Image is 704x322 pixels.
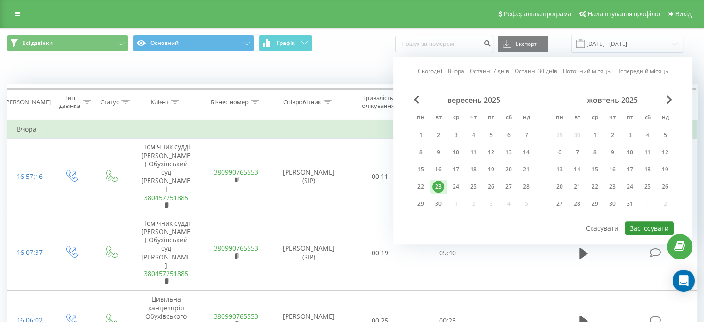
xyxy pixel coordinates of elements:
[673,270,695,292] div: Open Intercom Messenger
[447,180,465,194] div: ср 24 вер 2025 р.
[450,164,462,176] div: 17
[621,197,639,211] div: пт 31 жовт 2025 р.
[485,181,497,193] div: 26
[606,164,618,176] div: 16
[271,139,347,215] td: [PERSON_NAME] (SIP)
[500,163,517,177] div: сб 20 вер 2025 р.
[553,111,567,125] abbr: понеділок
[571,198,583,210] div: 28
[519,111,533,125] abbr: неділя
[431,111,445,125] abbr: вівторок
[604,145,621,159] div: чт 9 жовт 2025 р.
[551,180,568,194] div: пн 20 жовт 2025 р.
[621,145,639,159] div: пт 10 жовт 2025 р.
[500,145,517,159] div: сб 13 вер 2025 р.
[675,10,692,18] span: Вихід
[621,180,639,194] div: пт 24 жовт 2025 р.
[639,145,656,159] div: сб 11 жовт 2025 р.
[605,111,619,125] abbr: четвер
[100,98,119,106] div: Статус
[414,111,428,125] abbr: понеділок
[412,163,430,177] div: пн 15 вер 2025 р.
[642,146,654,158] div: 11
[659,181,671,193] div: 26
[616,67,668,76] a: Попередній місяць
[606,129,618,141] div: 2
[412,95,535,105] div: вересень 2025
[656,163,674,177] div: нд 19 жовт 2025 р.
[563,67,611,76] a: Поточний місяць
[151,98,168,106] div: Клієнт
[586,145,604,159] div: ср 8 жовт 2025 р.
[621,128,639,142] div: пт 3 жовт 2025 р.
[415,129,427,141] div: 1
[7,35,128,51] button: Всі дзвінки
[659,164,671,176] div: 19
[395,36,493,52] input: Пошук за номером
[432,146,444,158] div: 9
[448,67,464,76] a: Вчора
[503,146,515,158] div: 13
[283,98,321,106] div: Співробітник
[667,95,672,104] span: Next Month
[568,163,586,177] div: вт 14 жовт 2025 р.
[415,146,427,158] div: 8
[465,145,482,159] div: чт 11 вер 2025 р.
[503,164,515,176] div: 20
[658,111,672,125] abbr: неділя
[498,36,548,52] button: Експорт
[447,128,465,142] div: ср 3 вер 2025 р.
[606,146,618,158] div: 9
[482,180,500,194] div: пт 26 вер 2025 р.
[504,10,572,18] span: Реферальна програма
[642,164,654,176] div: 18
[432,181,444,193] div: 23
[551,197,568,211] div: пн 27 жовт 2025 р.
[465,163,482,177] div: чт 18 вер 2025 р.
[589,164,601,176] div: 15
[551,95,674,105] div: жовтень 2025
[447,145,465,159] div: ср 10 вер 2025 р.
[482,163,500,177] div: пт 19 вер 2025 р.
[568,145,586,159] div: вт 7 жовт 2025 р.
[587,10,660,18] span: Налаштування профілю
[639,163,656,177] div: сб 18 жовт 2025 р.
[131,215,201,291] td: Помічник судді [PERSON_NAME] Обухівський суд [PERSON_NAME]
[412,180,430,194] div: пн 22 вер 2025 р.
[520,181,532,193] div: 28
[412,145,430,159] div: пн 8 вер 2025 р.
[656,145,674,159] div: нд 12 жовт 2025 р.
[430,197,447,211] div: вт 30 вер 2025 р.
[467,111,480,125] abbr: четвер
[624,146,636,158] div: 10
[17,244,41,262] div: 16:07:37
[418,67,442,76] a: Сьогодні
[271,215,347,291] td: [PERSON_NAME] (SIP)
[656,128,674,142] div: нд 5 жовт 2025 р.
[485,129,497,141] div: 5
[589,181,601,193] div: 22
[604,163,621,177] div: чт 16 жовт 2025 р.
[465,128,482,142] div: чт 4 вер 2025 р.
[347,139,414,215] td: 00:11
[624,181,636,193] div: 24
[214,312,258,321] a: 380990765553
[144,269,188,278] a: 380457251885
[131,139,201,215] td: Помічник судді [PERSON_NAME] Обухівський суд [PERSON_NAME]
[277,40,295,46] span: Графік
[412,197,430,211] div: пн 29 вер 2025 р.
[639,180,656,194] div: сб 25 жовт 2025 р.
[589,146,601,158] div: 8
[133,35,254,51] button: Основний
[517,180,535,194] div: нд 28 вер 2025 р.
[4,98,51,106] div: [PERSON_NAME]
[554,198,566,210] div: 27
[214,244,258,253] a: 380990765553
[586,197,604,211] div: ср 29 жовт 2025 р.
[450,129,462,141] div: 3
[450,146,462,158] div: 10
[625,221,674,235] button: Застосувати
[430,145,447,159] div: вт 9 вер 2025 р.
[624,198,636,210] div: 31
[586,180,604,194] div: ср 22 жовт 2025 р.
